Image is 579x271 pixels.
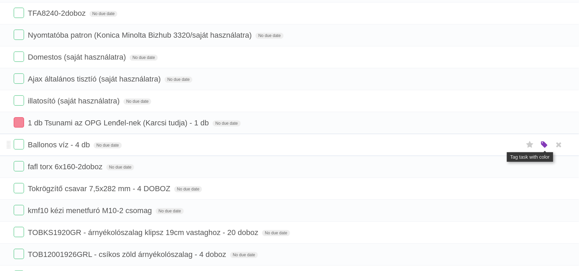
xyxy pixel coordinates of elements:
span: No due date [174,186,202,192]
span: No due date [94,142,121,148]
span: No due date [262,230,290,236]
label: Done [14,117,24,127]
span: No due date [123,98,151,104]
span: Ajax általános tisztíó (saját használatra) [28,75,163,83]
span: Domestos (saját használatra) [28,53,128,61]
span: No due date [213,120,240,126]
label: Done [14,227,24,237]
label: Done [14,29,24,40]
label: Done [14,95,24,106]
span: No due date [90,11,117,17]
span: Nyomtatóba patron (Konica Minolta Bizhub 3320/saját használatra) [28,31,253,39]
label: Done [14,183,24,193]
label: Done [14,73,24,84]
label: Done [14,161,24,171]
span: fafl torx 6x160-2doboz [28,162,104,171]
label: Done [14,139,24,149]
span: No due date [130,54,157,61]
span: No due date [230,252,258,258]
label: Star task [523,139,536,150]
label: Done [14,8,24,18]
span: No due date [165,76,192,83]
span: TOBKS1920GR - árnyékolószalag klipsz 19cm vastaghoz - 20 doboz [28,228,260,237]
span: No due date [156,208,184,214]
span: Tokrögzítő csavar 7,5x282 mm - 4 DOBOZ [28,184,172,193]
span: TFA8240-2doboz [28,9,87,17]
span: 1 db Tsunami az OPG Lenđel-nek (Karcsi tudja) - 1 db [28,119,211,127]
label: Done [14,249,24,259]
span: illatosító (saját használatra) [28,97,121,105]
span: kmf10 kézi menetfuró M10-2 csomag [28,206,154,215]
span: Ballonos víz - 4 db [28,140,92,149]
span: No due date [256,33,283,39]
label: Done [14,205,24,215]
span: TOB12001926GRL - csíkos zöld árnyékolószalag - 4 doboz [28,250,228,259]
span: No due date [106,164,134,170]
label: Done [14,51,24,62]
